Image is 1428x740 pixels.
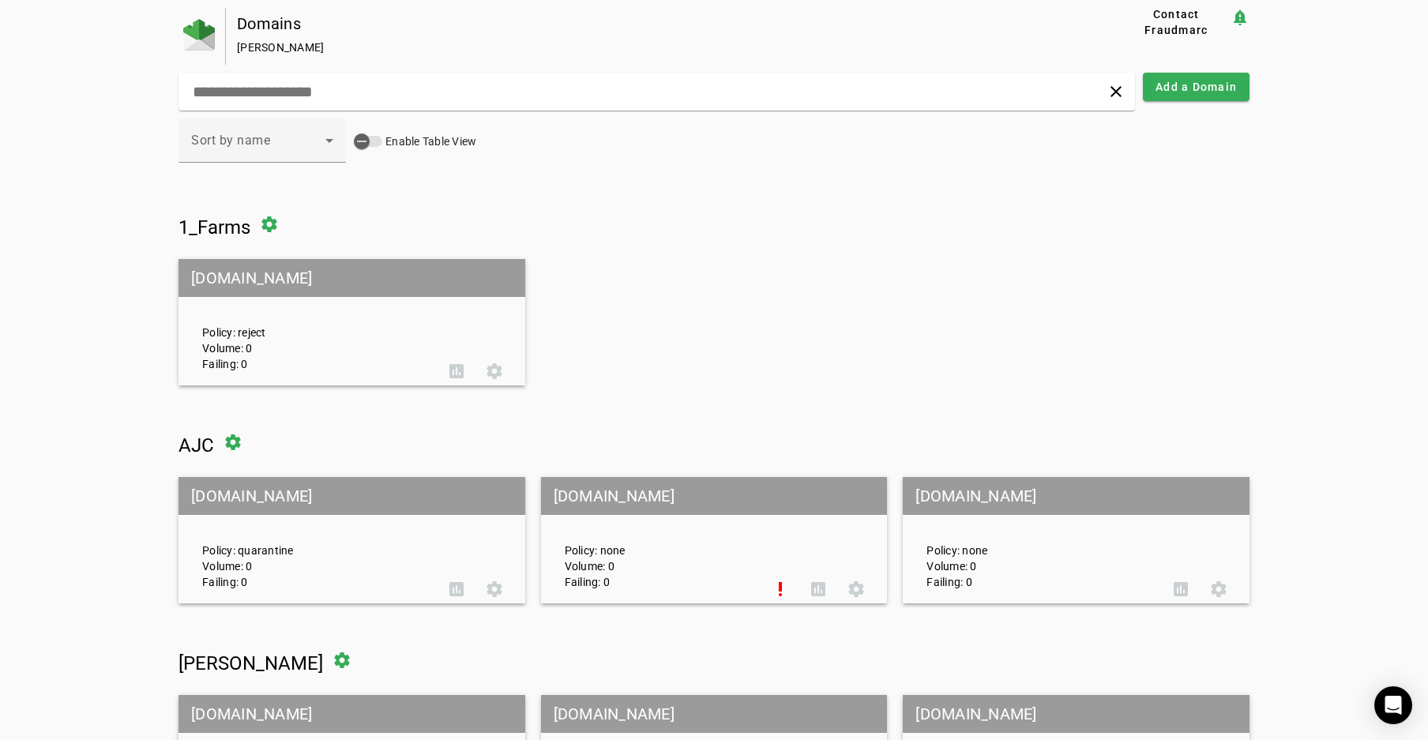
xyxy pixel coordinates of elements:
div: Policy: reject Volume: 0 Failing: 0 [190,273,438,372]
button: Settings [475,352,513,390]
div: Open Intercom Messenger [1374,686,1412,724]
button: Settings [1200,570,1238,608]
button: Set Up [761,570,799,608]
mat-grid-tile-header: [DOMAIN_NAME] [903,695,1249,733]
mat-grid-tile-header: [DOMAIN_NAME] [178,695,525,733]
label: Enable Table View [382,133,476,149]
mat-grid-tile-header: [DOMAIN_NAME] [541,695,888,733]
button: DMARC Report [438,570,475,608]
div: [PERSON_NAME] [237,39,1072,55]
div: Policy: none Volume: 0 Failing: 0 [915,491,1162,590]
img: Fraudmarc Logo [183,19,215,51]
span: Contact Fraudmarc [1129,6,1224,38]
span: 1_Farms [178,216,250,239]
mat-grid-tile-header: [DOMAIN_NAME] [903,477,1249,515]
span: Sort by name [191,133,270,148]
app-page-header: Domains [178,8,1249,65]
button: Settings [837,570,875,608]
span: Add a Domain [1156,79,1237,95]
button: Settings [475,570,513,608]
button: Add a Domain [1143,73,1249,101]
span: [PERSON_NAME] [178,652,323,674]
span: AJC [178,434,214,456]
button: DMARC Report [799,570,837,608]
mat-grid-tile-header: [DOMAIN_NAME] [541,477,888,515]
mat-grid-tile-header: [DOMAIN_NAME] [178,477,525,515]
button: DMARC Report [1162,570,1200,608]
mat-icon: notification_important [1231,8,1249,27]
div: Policy: none Volume: 0 Failing: 0 [553,491,762,590]
div: Policy: quarantine Volume: 0 Failing: 0 [190,491,438,590]
button: Contact Fraudmarc [1122,8,1231,36]
div: Domains [237,16,1072,32]
button: DMARC Report [438,352,475,390]
mat-grid-tile-header: [DOMAIN_NAME] [178,259,525,297]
